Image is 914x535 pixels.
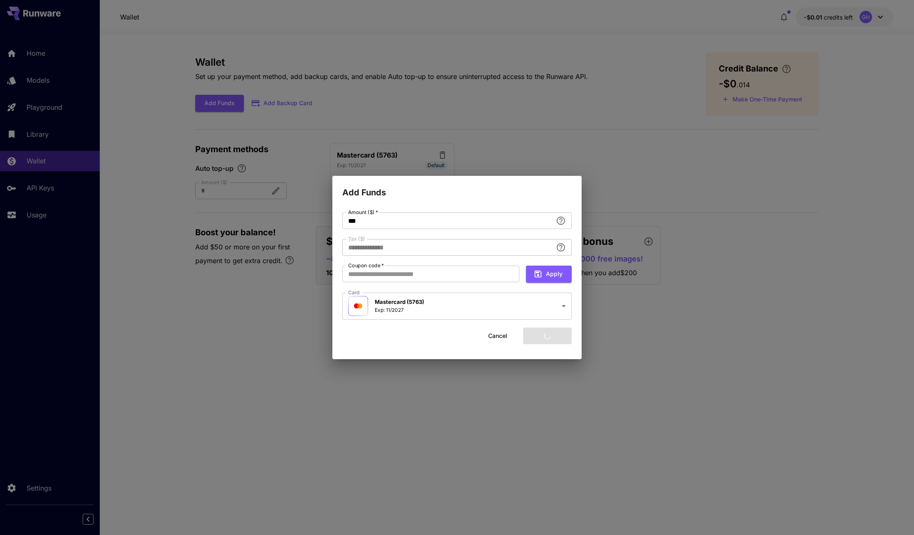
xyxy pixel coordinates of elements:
label: Amount ($) [348,209,378,216]
label: Tax ($) [348,235,365,242]
label: Card [348,289,360,296]
p: Mastercard (5763) [375,298,424,306]
p: Exp: 11/2027 [375,306,424,314]
button: Cancel [479,328,516,345]
h2: Add Funds [332,176,582,199]
label: Coupon code [348,262,384,269]
button: Apply [526,266,572,283]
